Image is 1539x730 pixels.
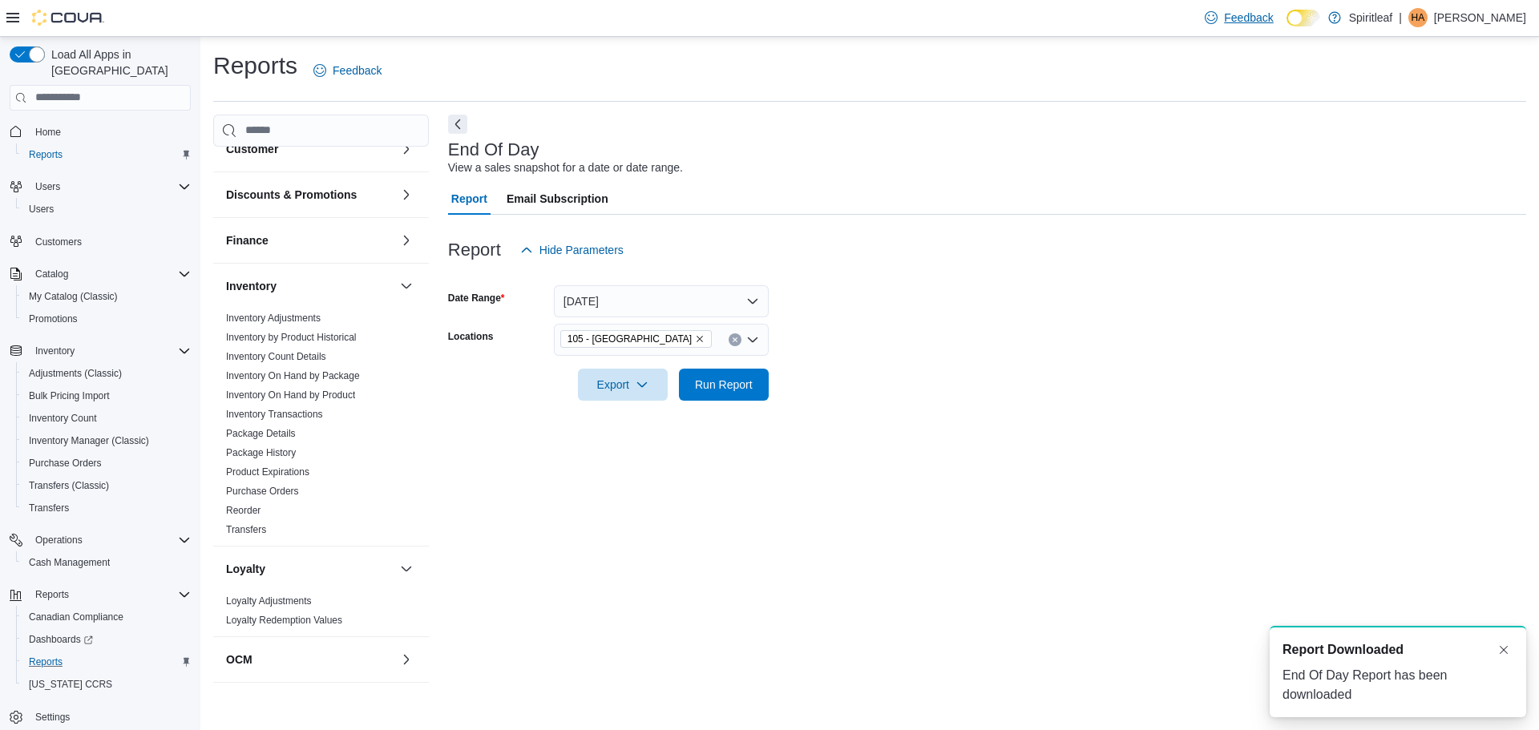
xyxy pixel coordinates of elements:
[45,46,191,79] span: Load All Apps in [GEOGRAPHIC_DATA]
[16,628,197,651] a: Dashboards
[695,377,753,393] span: Run Report
[448,115,467,134] button: Next
[29,290,118,303] span: My Catalog (Classic)
[226,312,321,325] span: Inventory Adjustments
[333,63,382,79] span: Feedback
[29,530,191,550] span: Operations
[35,534,83,546] span: Operations
[514,234,630,266] button: Hide Parameters
[226,446,296,459] span: Package History
[226,350,326,363] span: Inventory Count Details
[226,187,357,203] h3: Discounts & Promotions
[226,351,326,362] a: Inventory Count Details
[3,263,197,285] button: Catalog
[226,389,355,401] a: Inventory On Hand by Product
[226,427,296,440] span: Package Details
[29,655,63,668] span: Reports
[1412,8,1425,27] span: HA
[1287,26,1287,27] span: Dark Mode
[3,583,197,606] button: Reports
[695,334,705,344] button: Remove 105 - West Kelowna from selection in this group
[226,561,394,577] button: Loyalty
[32,10,104,26] img: Cova
[29,122,191,142] span: Home
[226,651,394,667] button: OCM
[22,309,191,329] span: Promotions
[22,607,191,627] span: Canadian Compliance
[226,595,312,607] a: Loyalty Adjustments
[560,330,712,348] span: 105 - West Kelowna
[3,340,197,362] button: Inventory
[226,187,394,203] button: Discounts & Promotions
[29,264,75,284] button: Catalog
[226,524,266,535] a: Transfers
[226,486,299,497] a: Purchase Orders
[35,268,68,280] span: Catalog
[568,331,692,347] span: 105 - [GEOGRAPHIC_DATA]
[448,240,501,260] h3: Report
[22,386,116,405] a: Bulk Pricing Import
[397,231,416,250] button: Finance
[22,553,191,572] span: Cash Management
[588,369,658,401] span: Export
[29,389,110,402] span: Bulk Pricing Import
[22,476,115,495] a: Transfers (Classic)
[16,198,197,220] button: Users
[1494,640,1513,659] button: Dismiss toast
[1408,8,1428,27] div: Holly A
[448,140,539,159] h3: End Of Day
[397,559,416,579] button: Loyalty
[22,200,60,219] a: Users
[578,369,668,401] button: Export
[22,145,191,164] span: Reports
[1434,8,1526,27] p: [PERSON_NAME]
[29,479,109,492] span: Transfers (Classic)
[22,431,156,450] a: Inventory Manager (Classic)
[29,530,89,550] button: Operations
[29,708,76,727] a: Settings
[22,607,130,627] a: Canadian Compliance
[29,177,191,196] span: Users
[35,180,60,193] span: Users
[22,675,119,694] a: [US_STATE] CCRS
[29,232,88,252] a: Customers
[226,331,357,344] span: Inventory by Product Historical
[22,675,191,694] span: Washington CCRS
[22,630,191,649] span: Dashboards
[22,454,108,473] a: Purchase Orders
[16,407,197,430] button: Inventory Count
[226,466,309,478] a: Product Expirations
[226,141,394,157] button: Customer
[226,504,261,517] span: Reorder
[29,341,191,361] span: Inventory
[29,678,112,691] span: [US_STATE] CCRS
[29,412,97,425] span: Inventory Count
[539,242,624,258] span: Hide Parameters
[16,651,197,673] button: Reports
[29,611,123,623] span: Canadian Compliance
[22,145,69,164] a: Reports
[35,588,69,601] span: Reports
[226,485,299,498] span: Purchase Orders
[16,497,197,519] button: Transfers
[29,203,54,216] span: Users
[29,585,191,604] span: Reports
[29,177,67,196] button: Users
[213,309,429,546] div: Inventory
[22,287,124,306] a: My Catalog (Classic)
[226,313,321,324] a: Inventory Adjustments
[16,606,197,628] button: Canadian Compliance
[22,364,191,383] span: Adjustments (Classic)
[448,159,683,176] div: View a sales snapshot for a date or date range.
[397,276,416,296] button: Inventory
[16,385,197,407] button: Bulk Pricing Import
[29,148,63,161] span: Reports
[226,523,266,536] span: Transfers
[29,123,67,142] a: Home
[448,330,494,343] label: Locations
[226,409,323,420] a: Inventory Transactions
[29,367,122,380] span: Adjustments (Classic)
[1349,8,1392,27] p: Spiritleaf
